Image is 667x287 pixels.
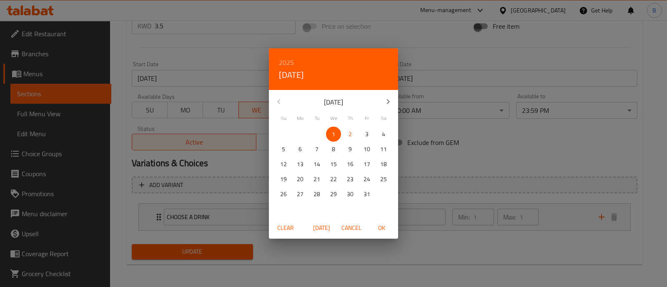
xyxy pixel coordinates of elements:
[380,174,387,185] p: 25
[371,223,391,233] span: OK
[326,187,341,202] button: 29
[276,115,291,122] span: Su
[364,174,370,185] p: 24
[309,187,324,202] button: 28
[359,115,374,122] span: Fr
[359,157,374,172] button: 17
[326,127,341,142] button: 1
[349,144,352,155] p: 9
[382,129,385,140] p: 4
[343,115,358,122] span: Th
[315,144,318,155] p: 7
[343,127,358,142] button: 2
[359,172,374,187] button: 24
[309,142,324,157] button: 7
[293,115,308,122] span: Mo
[343,142,358,157] button: 9
[341,223,361,233] span: Cancel
[376,157,391,172] button: 18
[276,172,291,187] button: 19
[380,144,387,155] p: 11
[376,127,391,142] button: 4
[282,144,285,155] p: 5
[332,144,335,155] p: 8
[359,142,374,157] button: 10
[365,129,369,140] p: 3
[364,159,370,170] p: 17
[297,189,303,200] p: 27
[364,144,370,155] p: 10
[376,172,391,187] button: 25
[330,159,337,170] p: 15
[347,159,354,170] p: 16
[311,223,331,233] span: [DATE]
[338,220,365,236] button: Cancel
[326,115,341,122] span: We
[309,157,324,172] button: 14
[313,159,320,170] p: 14
[293,142,308,157] button: 6
[326,172,341,187] button: 22
[298,144,302,155] p: 6
[330,189,337,200] p: 29
[289,97,378,107] p: [DATE]
[276,223,296,233] span: Clear
[297,159,303,170] p: 13
[279,57,294,68] button: 2025
[332,129,335,140] p: 1
[347,174,354,185] p: 23
[272,220,299,236] button: Clear
[326,157,341,172] button: 15
[276,187,291,202] button: 26
[349,129,352,140] p: 2
[276,142,291,157] button: 5
[343,187,358,202] button: 30
[309,172,324,187] button: 21
[297,174,303,185] p: 20
[380,159,387,170] p: 18
[293,157,308,172] button: 13
[308,220,335,236] button: [DATE]
[279,68,304,82] button: [DATE]
[359,187,374,202] button: 31
[376,115,391,122] span: Sa
[326,142,341,157] button: 8
[364,189,370,200] p: 31
[280,189,287,200] p: 26
[293,187,308,202] button: 27
[343,157,358,172] button: 16
[343,172,358,187] button: 23
[276,157,291,172] button: 12
[280,174,287,185] p: 19
[313,174,320,185] p: 21
[368,220,395,236] button: OK
[293,172,308,187] button: 20
[347,189,354,200] p: 30
[313,189,320,200] p: 28
[376,142,391,157] button: 11
[309,115,324,122] span: Tu
[280,159,287,170] p: 12
[359,127,374,142] button: 3
[330,174,337,185] p: 22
